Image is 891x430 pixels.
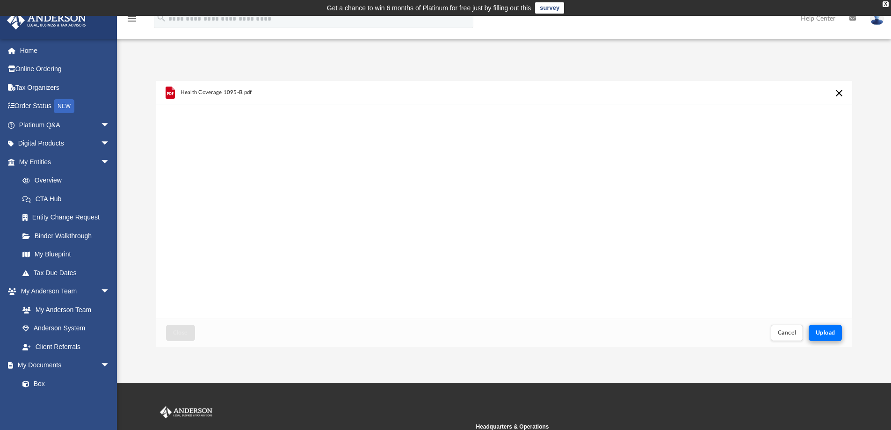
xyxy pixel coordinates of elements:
a: survey [535,2,564,14]
img: Anderson Advisors Platinum Portal [158,406,214,418]
button: Upload [809,325,842,341]
a: Meeting Minutes [13,393,119,412]
a: Entity Change Request [13,208,124,227]
span: arrow_drop_down [101,153,119,172]
a: My Anderson Teamarrow_drop_down [7,282,119,301]
a: Anderson System [13,319,119,338]
a: Tax Organizers [7,78,124,97]
a: Platinum Q&Aarrow_drop_down [7,116,124,134]
a: My Anderson Team [13,300,115,319]
a: Client Referrals [13,337,119,356]
img: User Pic [870,12,884,25]
button: Close [166,325,195,341]
a: Home [7,41,124,60]
i: search [156,13,167,23]
a: My Entitiesarrow_drop_down [7,153,124,171]
a: Online Ordering [7,60,124,79]
div: close [883,1,889,7]
div: Upload [156,81,853,347]
div: NEW [54,99,74,113]
span: Upload [816,330,835,335]
a: CTA Hub [13,189,124,208]
i: menu [126,13,138,24]
span: arrow_drop_down [101,134,119,153]
span: Close [173,330,188,335]
a: Box [13,374,115,393]
a: Digital Productsarrow_drop_down [7,134,124,153]
div: grid [156,81,853,319]
a: Tax Due Dates [13,263,124,282]
span: arrow_drop_down [101,282,119,301]
div: Get a chance to win 6 months of Platinum for free just by filling out this [327,2,531,14]
a: My Blueprint [13,245,119,264]
img: Anderson Advisors Platinum Portal [4,11,89,29]
span: Health Coverage 1095-B.pdf [180,89,252,95]
span: Cancel [778,330,797,335]
a: Binder Walkthrough [13,226,124,245]
button: Cancel this upload [833,87,845,99]
button: Cancel [771,325,804,341]
a: Overview [13,171,124,190]
span: arrow_drop_down [101,356,119,375]
a: My Documentsarrow_drop_down [7,356,119,375]
span: arrow_drop_down [101,116,119,135]
a: Order StatusNEW [7,97,124,116]
a: menu [126,18,138,24]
